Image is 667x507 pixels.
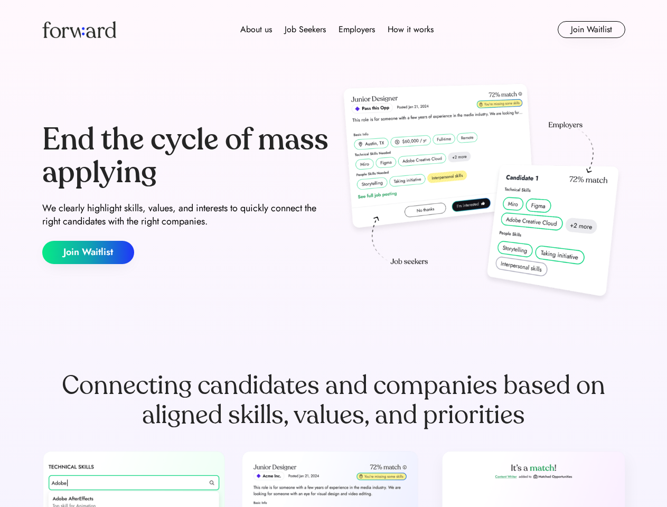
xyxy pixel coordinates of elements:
img: Forward logo [42,21,116,38]
button: Join Waitlist [42,241,134,264]
div: About us [240,23,272,36]
div: Employers [339,23,375,36]
div: Connecting candidates and companies based on aligned skills, values, and priorities [42,371,625,430]
div: End the cycle of mass applying [42,124,330,189]
div: We clearly highlight skills, values, and interests to quickly connect the right candidates with t... [42,202,330,228]
img: hero-image.png [338,80,625,307]
div: How it works [388,23,434,36]
div: Job Seekers [285,23,326,36]
button: Join Waitlist [558,21,625,38]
